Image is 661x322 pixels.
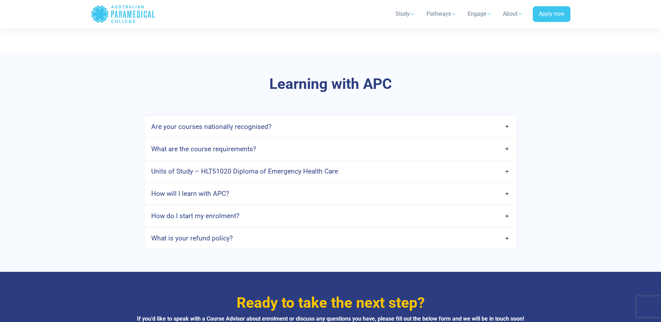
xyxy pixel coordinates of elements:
h3: Learning with APC [127,75,535,93]
a: How will I learn with APC? [144,185,516,202]
h4: Units of Study – HLT51020 Diploma of Emergency Health Care [151,167,338,175]
a: What is your refund policy? [144,230,516,246]
h3: Ready to take the next step? [127,294,535,312]
a: Engage [463,4,496,24]
a: What are the course requirements? [144,141,516,157]
h4: Are your courses nationally recognised? [151,123,271,131]
a: Australian Paramedical College [91,3,155,25]
a: Units of Study – HLT51020 Diploma of Emergency Health Care [144,163,516,179]
a: How do I start my enrolment? [144,208,516,224]
strong: If you’d like to speak with a Course Advisor about enrolment or discuss any questions you have, p... [137,315,524,322]
h4: How do I start my enrolment? [151,212,239,220]
h4: What are the course requirements? [151,145,256,153]
h4: How will I learn with APC? [151,190,229,198]
a: Pathways [422,4,461,24]
a: Are your courses nationally recognised? [144,118,516,135]
a: Study [391,4,420,24]
h4: What is your refund policy? [151,234,233,242]
a: Apply now [533,6,570,22]
a: About [499,4,527,24]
